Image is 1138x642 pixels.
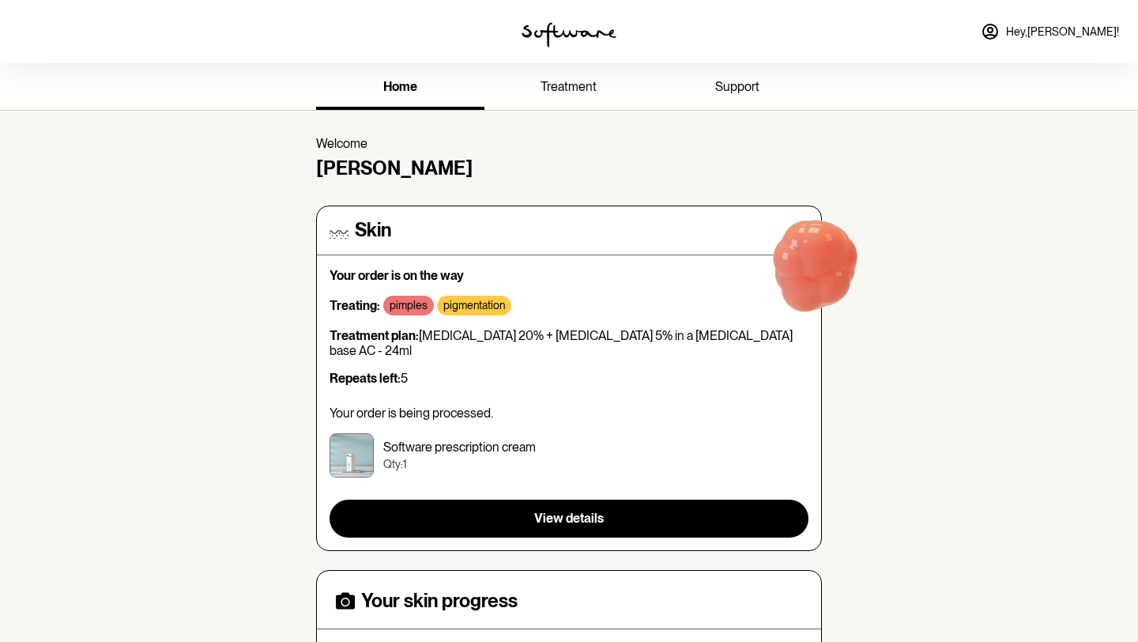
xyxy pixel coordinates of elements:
p: pigmentation [443,299,505,312]
span: support [715,79,759,94]
img: red-blob.ee797e6f29be6228169e.gif [765,218,866,319]
img: cktu5b0bi00003e5xgiy44wfx.jpg [330,433,374,478]
h4: [PERSON_NAME] [316,157,822,180]
h4: Skin [355,219,391,242]
p: Welcome [316,136,822,151]
p: pimples [390,299,428,312]
p: Software prescription cream [383,440,536,455]
span: home [383,79,417,94]
strong: Treating: [330,298,380,313]
span: Hey, [PERSON_NAME] ! [1006,25,1119,39]
a: treatment [484,66,653,110]
img: software logo [522,22,616,47]
h4: Your skin progress [361,590,518,613]
strong: Treatment plan: [330,328,419,343]
a: support [654,66,822,110]
a: Hey,[PERSON_NAME]! [971,13,1129,51]
strong: Repeats left: [330,371,401,386]
p: 5 [330,371,808,386]
p: Your order is on the way [330,268,808,283]
button: View details [330,500,808,538]
p: [MEDICAL_DATA] 20% + [MEDICAL_DATA] 5% in a [MEDICAL_DATA] base AC - 24ml [330,328,808,358]
a: home [316,66,484,110]
p: Your order is being processed. [330,406,808,421]
p: Qty: 1 [383,458,536,471]
span: treatment [541,79,597,94]
span: View details [534,511,604,526]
